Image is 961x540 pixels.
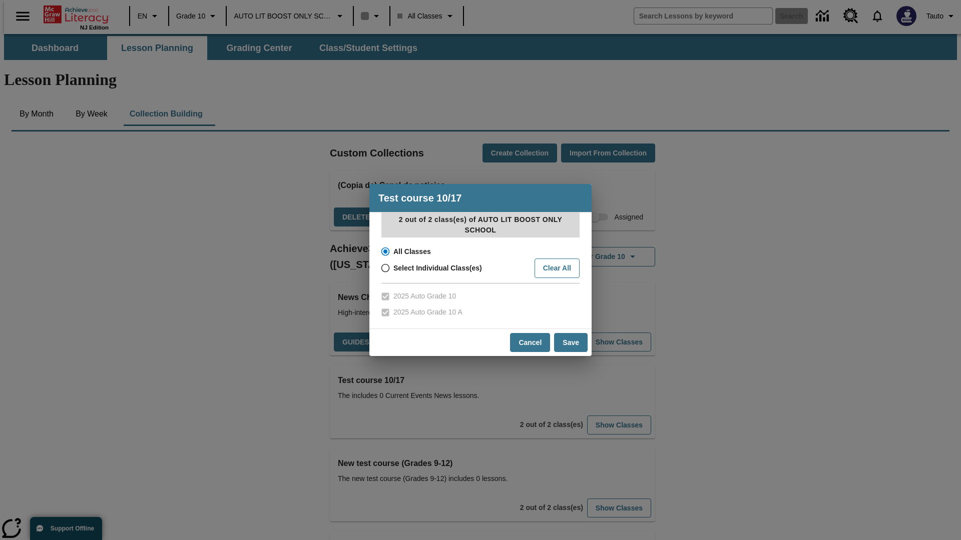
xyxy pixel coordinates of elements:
button: Cancel [510,333,550,352]
button: Save [554,333,588,352]
h4: Test course 10/17 [369,184,592,212]
button: Clear All [535,258,580,278]
span: 2025 Auto Grade 10 A [393,307,462,317]
p: 2 out of 2 class(es) of AUTO LIT BOOST ONLY SCHOOL [381,212,580,237]
span: All Classes [393,246,431,257]
span: Select Individual Class(es) [393,263,482,273]
span: 2025 Auto Grade 10 [393,291,456,301]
